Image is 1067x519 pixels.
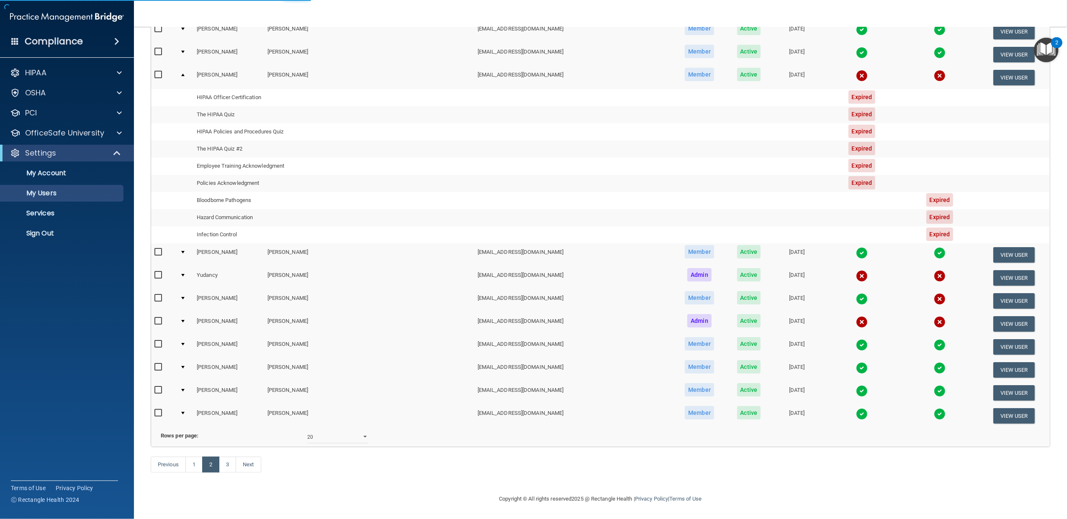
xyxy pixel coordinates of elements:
td: [DATE] [771,358,823,381]
span: Member [685,406,714,419]
td: Yudancy [193,266,264,289]
span: Active [737,314,761,327]
span: Expired [848,159,876,172]
a: OSHA [10,88,122,98]
img: cross.ca9f0e7f.svg [934,270,946,282]
img: cross.ca9f0e7f.svg [934,70,946,82]
span: Active [737,268,761,281]
div: 2 [1055,43,1058,54]
a: PCI [10,108,122,118]
td: HIPAA Officer Certification [193,89,474,106]
span: Member [685,337,714,350]
span: Expired [848,176,876,189]
button: View User [993,385,1035,401]
span: Admin [687,314,712,327]
td: [PERSON_NAME] [193,289,264,312]
span: Active [737,245,761,258]
span: Member [685,383,714,396]
img: tick.e7d51cea.svg [934,362,946,374]
img: PMB logo [10,9,124,26]
td: [PERSON_NAME] [193,358,264,381]
img: tick.e7d51cea.svg [856,362,868,374]
span: Member [685,360,714,373]
span: Active [737,291,761,304]
img: tick.e7d51cea.svg [934,408,946,420]
td: [EMAIL_ADDRESS][DOMAIN_NAME] [474,312,673,335]
td: [PERSON_NAME] [193,335,264,358]
p: Settings [25,148,56,158]
span: Member [685,291,714,304]
span: Member [685,245,714,258]
td: [PERSON_NAME] [264,43,474,66]
td: [DATE] [771,312,823,335]
a: 2 [202,457,219,473]
img: tick.e7d51cea.svg [934,24,946,36]
td: [DATE] [771,66,823,89]
img: tick.e7d51cea.svg [934,247,946,259]
button: View User [993,247,1035,263]
p: PCI [25,108,37,118]
td: [DATE] [771,266,823,289]
button: View User [993,316,1035,332]
img: cross.ca9f0e7f.svg [856,270,868,282]
span: Member [685,22,714,35]
td: [PERSON_NAME] [193,20,264,43]
span: Expired [926,228,954,241]
span: Expired [848,107,876,121]
img: tick.e7d51cea.svg [856,47,868,59]
a: Settings [10,148,121,158]
span: Active [737,68,761,81]
td: [EMAIL_ADDRESS][DOMAIN_NAME] [474,20,673,43]
td: The HIPAA Quiz #2 [193,141,474,158]
span: Active [737,337,761,350]
button: View User [993,293,1035,309]
img: tick.e7d51cea.svg [934,339,946,351]
td: [PERSON_NAME] [264,404,474,427]
span: Member [685,45,714,58]
div: Copyright © All rights reserved 2025 @ Rectangle Health | | [448,486,753,512]
img: tick.e7d51cea.svg [856,408,868,420]
td: [EMAIL_ADDRESS][DOMAIN_NAME] [474,289,673,312]
td: [DATE] [771,335,823,358]
td: [PERSON_NAME] [264,381,474,404]
td: [PERSON_NAME] [193,404,264,427]
a: 3 [219,457,236,473]
td: [EMAIL_ADDRESS][DOMAIN_NAME] [474,243,673,266]
a: Terms of Use [11,484,46,492]
b: Rows per page: [161,432,198,439]
p: OSHA [25,88,46,98]
td: [EMAIL_ADDRESS][DOMAIN_NAME] [474,66,673,89]
span: Active [737,406,761,419]
img: tick.e7d51cea.svg [856,339,868,351]
img: tick.e7d51cea.svg [934,385,946,397]
span: Ⓒ Rectangle Health 2024 [11,496,80,504]
button: View User [993,70,1035,85]
td: [PERSON_NAME] [193,243,264,266]
td: Policies Acknowledgment [193,175,474,192]
td: HIPAA Policies and Procedures Quiz [193,123,474,141]
img: cross.ca9f0e7f.svg [856,70,868,82]
td: [PERSON_NAME] [193,381,264,404]
h4: Compliance [25,36,83,47]
td: [PERSON_NAME] [193,43,264,66]
span: Expired [848,142,876,155]
img: cross.ca9f0e7f.svg [934,293,946,305]
td: [PERSON_NAME] [193,312,264,335]
p: Services [5,209,120,217]
img: tick.e7d51cea.svg [934,47,946,59]
td: [PERSON_NAME] [264,312,474,335]
td: [EMAIL_ADDRESS][DOMAIN_NAME] [474,358,673,381]
span: Expired [926,193,954,207]
td: The HIPAA Quiz [193,106,474,123]
img: cross.ca9f0e7f.svg [856,316,868,328]
button: View User [993,408,1035,424]
a: Previous [151,457,186,473]
a: Privacy Policy [635,496,668,502]
span: Active [737,45,761,58]
td: [PERSON_NAME] [193,66,264,89]
td: [DATE] [771,404,823,427]
a: 1 [185,457,203,473]
p: Sign Out [5,229,120,238]
td: [PERSON_NAME] [264,266,474,289]
td: [PERSON_NAME] [264,243,474,266]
